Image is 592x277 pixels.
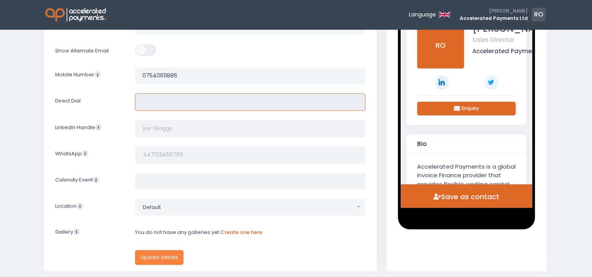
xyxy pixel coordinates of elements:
[44,7,108,23] img: Logo
[135,120,365,137] input: joe-bloggs
[72,43,153,57] span: [PERSON_NAME]
[135,146,365,164] input: 447123456789
[16,43,63,90] span: RO
[109,8,121,14] img: en.svg
[81,7,106,14] span: Language
[32,212,100,224] a: Save as contact
[16,183,115,219] p: Accelerated Payments is a global Invoice Finance provider that provides flexible working capital ...
[72,57,114,66] span: Sales Director
[439,12,450,18] img: en.svg
[50,199,130,216] label: Location
[135,228,365,236] p: You do not have any galleries yet.
[72,68,153,77] span: Accelerated Payments Ltd
[50,120,130,137] label: LinkedIn Handle
[16,160,26,169] h3: Bio
[460,15,528,22] span: Accelerated Payments Ltd
[135,250,184,265] button: Update details
[50,43,130,58] label: Show Alternate Email
[532,8,545,22] span: RO
[135,199,354,215] span: Default
[50,94,130,111] label: Direct Dial
[50,225,130,241] label: Gallery
[50,146,130,164] label: WhatsApp
[6,3,70,19] img: Logo
[409,11,436,19] span: Language
[220,228,262,236] a: Create one here
[460,7,528,14] span: [PERSON_NAME]
[50,173,130,190] label: Calendly Event
[135,199,365,216] span: Default
[50,67,130,85] label: Mobile Number
[16,123,115,137] a: Enquiry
